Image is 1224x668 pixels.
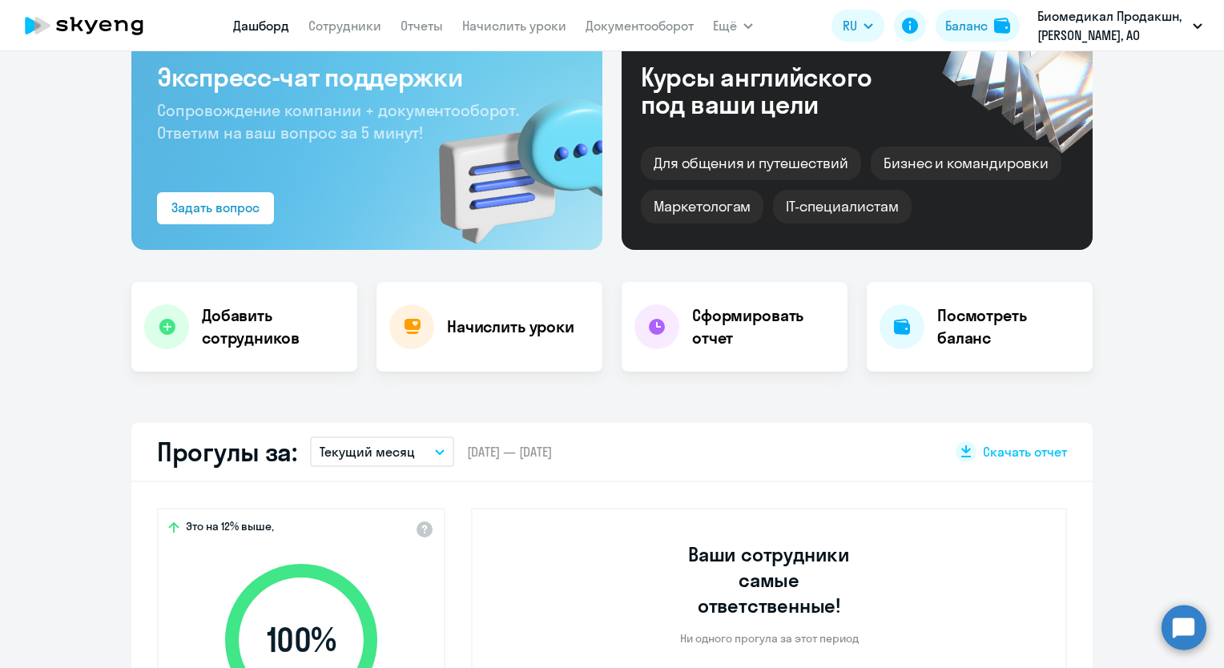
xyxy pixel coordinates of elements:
div: Задать вопрос [171,198,260,217]
a: Начислить уроки [462,18,566,34]
img: balance [994,18,1010,34]
div: Для общения и путешествий [641,147,861,180]
button: Биомедикал Продакшн, [PERSON_NAME], АО [1029,6,1210,45]
a: Документооборот [586,18,694,34]
div: Бизнес и командировки [871,147,1061,180]
p: Текущий месяц [320,442,415,461]
h4: Посмотреть баланс [937,304,1080,349]
span: [DATE] — [DATE] [467,443,552,461]
button: Ещё [713,10,753,42]
h3: Ваши сотрудники самые ответственные! [666,541,872,618]
button: Текущий месяц [310,437,454,467]
div: IT-специалистам [773,190,911,223]
a: Сотрудники [308,18,381,34]
h4: Начислить уроки [447,316,574,338]
h4: Сформировать отчет [692,304,835,349]
button: Задать вопрос [157,192,274,224]
h2: Прогулы за: [157,436,297,468]
div: Маркетологам [641,190,763,223]
span: 100 % [209,621,393,659]
div: Баланс [945,16,988,35]
a: Дашборд [233,18,289,34]
p: Биомедикал Продакшн, [PERSON_NAME], АО [1037,6,1186,45]
span: RU [843,16,857,35]
button: Балансbalance [936,10,1020,42]
h4: Добавить сотрудников [202,304,344,349]
p: Ни одного прогула за этот период [680,631,859,646]
span: Это на 12% выше, [186,519,274,538]
img: bg-img [416,70,602,250]
span: Сопровождение компании + документооборот. Ответим на ваш вопрос за 5 минут! [157,100,519,143]
div: Курсы английского под ваши цели [641,63,915,118]
a: Отчеты [401,18,443,34]
button: RU [831,10,884,42]
h3: Экспресс-чат поддержки [157,61,577,93]
span: Скачать отчет [983,443,1067,461]
span: Ещё [713,16,737,35]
